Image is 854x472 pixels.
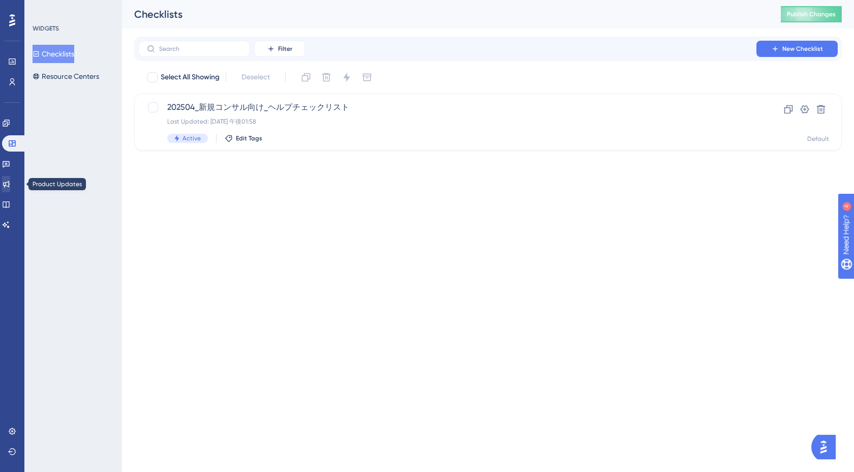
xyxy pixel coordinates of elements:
[33,45,74,63] button: Checklists
[781,6,842,22] button: Publish Changes
[24,3,64,15] span: Need Help?
[182,134,201,142] span: Active
[278,45,292,53] span: Filter
[134,7,755,21] div: Checklists
[159,45,241,52] input: Search
[71,5,74,13] div: 4
[254,41,305,57] button: Filter
[225,134,262,142] button: Edit Tags
[161,71,220,83] span: Select All Showing
[811,432,842,462] iframe: UserGuiding AI Assistant Launcher
[167,117,727,126] div: Last Updated: [DATE] 午後01:58
[236,134,262,142] span: Edit Tags
[232,68,279,86] button: Deselect
[33,24,59,33] div: WIDGETS
[782,45,823,53] span: New Checklist
[807,135,829,143] div: Default
[787,10,836,18] span: Publish Changes
[33,67,99,85] button: Resource Centers
[241,71,270,83] span: Deselect
[167,101,727,113] span: 202504_新規コンサル向け_ヘルプチェックリスト
[756,41,838,57] button: New Checklist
